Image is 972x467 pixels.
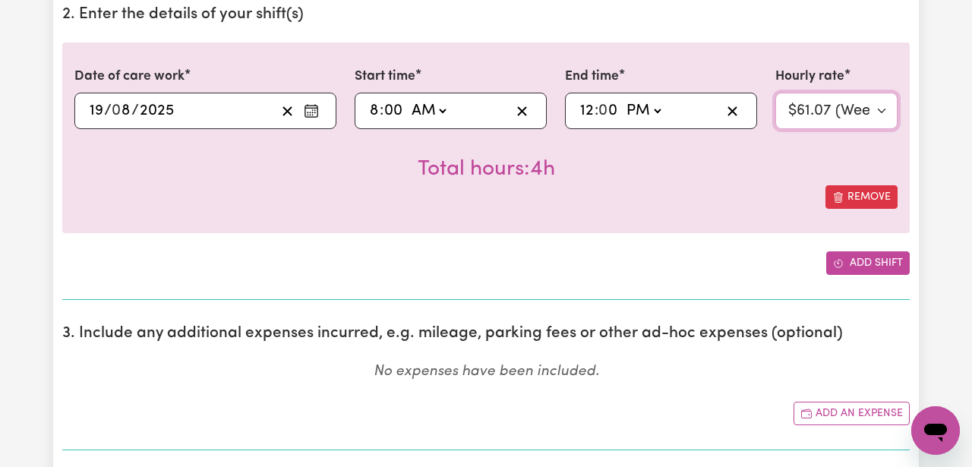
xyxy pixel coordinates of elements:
span: 0 [598,103,607,118]
button: Add another expense [794,402,910,425]
input: -- [579,99,595,122]
button: Enter the date of care work [299,99,323,122]
span: / [104,103,112,119]
input: -- [369,99,380,122]
input: -- [600,99,620,122]
h2: 3. Include any additional expenses incurred, e.g. mileage, parking fees or other ad-hoc expenses ... [62,324,910,343]
button: Clear date [276,99,299,122]
input: -- [383,99,404,122]
span: : [595,103,598,119]
label: Date of care work [74,67,185,87]
label: Hourly rate [775,67,844,87]
button: Add another shift [826,251,910,275]
span: : [380,103,383,119]
label: Start time [355,67,415,87]
input: -- [112,99,131,122]
span: 0 [112,103,121,118]
label: End time [565,67,619,87]
input: -- [89,99,104,122]
input: ---- [139,99,175,122]
span: / [131,103,139,119]
iframe: Button to launch messaging window [911,406,960,455]
button: Remove this shift [825,185,898,209]
span: Total hours worked: 4 hours [418,159,555,180]
h2: 2. Enter the details of your shift(s) [62,5,910,24]
em: No expenses have been included. [374,364,599,379]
